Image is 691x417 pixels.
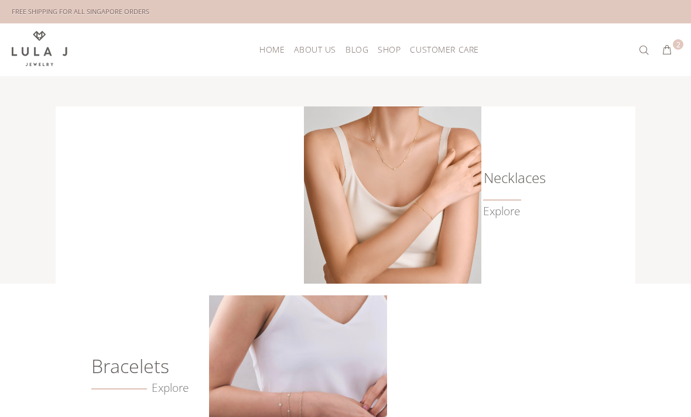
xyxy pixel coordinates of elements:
a: HOME [255,40,289,58]
a: About Us [289,40,340,58]
div: FREE SHIPPING FOR ALL SINGAPORE ORDERS [12,5,149,18]
span: About Us [294,45,336,54]
a: Explore [483,205,520,218]
button: 2 [656,41,678,60]
span: Blog [345,45,368,54]
a: Blog [341,40,373,58]
h6: Bracelets [91,360,197,372]
span: Shop [378,45,401,54]
span: Customer Care [410,45,478,54]
a: Explore [91,381,189,395]
a: Customer Care [405,40,478,58]
img: Lula J Gold Necklaces Collection [304,106,481,284]
span: HOME [259,45,285,54]
h6: Necklaces [483,172,529,184]
a: Shop [373,40,405,58]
